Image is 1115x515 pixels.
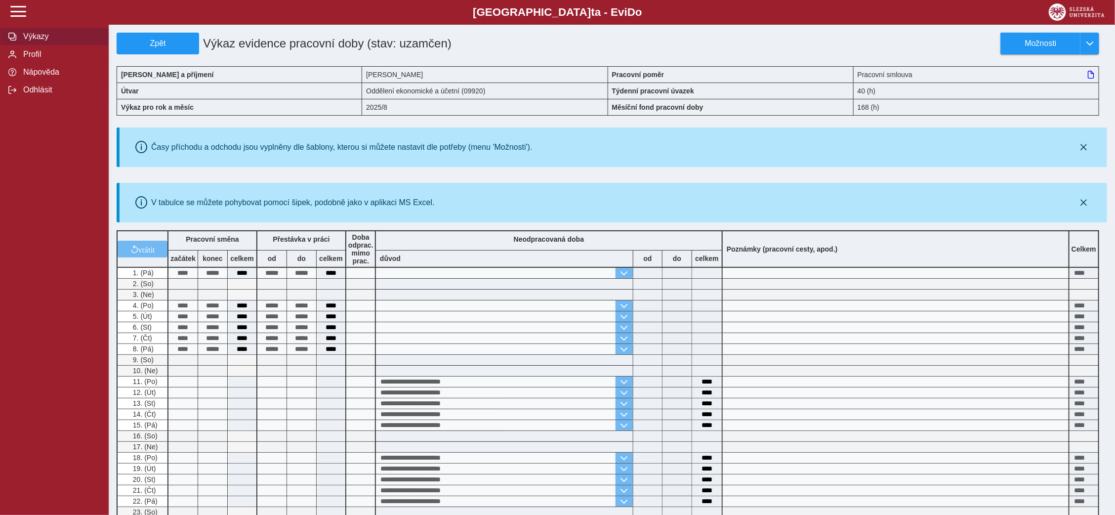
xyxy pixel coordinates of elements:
span: t [591,6,594,18]
span: Možnosti [1009,39,1073,48]
b: do [287,255,316,262]
b: [GEOGRAPHIC_DATA] a - Evi [30,6,1085,19]
div: 168 (h) [854,99,1099,116]
b: Týdenní pracovní úvazek [612,87,695,95]
span: 13. (St) [131,399,156,407]
span: 20. (St) [131,475,156,483]
span: 19. (Út) [131,465,156,472]
button: Zpět [117,33,199,54]
b: celkem [692,255,722,262]
span: 16. (So) [131,432,158,440]
span: Výkazy [20,32,100,41]
b: začátek [168,255,198,262]
b: Doba odprac. mimo prac. [348,233,373,265]
span: 1. (Pá) [131,269,154,277]
b: Pracovní poměr [612,71,664,79]
span: Zpět [121,39,195,48]
span: 14. (Čt) [131,410,156,418]
span: 10. (Ne) [131,367,158,375]
span: o [635,6,642,18]
div: 2025/8 [362,99,608,116]
span: vrátit [138,245,155,253]
span: 11. (Po) [131,378,158,386]
span: 17. (Ne) [131,443,158,451]
b: do [662,255,692,262]
span: 4. (Po) [131,301,154,309]
div: [PERSON_NAME] [362,66,608,83]
b: Poznámky (pracovní cesty, apod.) [723,245,842,253]
span: 7. (Čt) [131,334,152,342]
b: konec [198,255,227,262]
b: Celkem [1072,245,1096,253]
b: [PERSON_NAME] a příjmení [121,71,213,79]
button: vrátit [118,241,167,257]
b: Útvar [121,87,139,95]
span: Odhlásit [20,86,100,94]
b: Přestávka v práci [273,235,330,243]
b: celkem [228,255,256,262]
span: 9. (So) [131,356,154,364]
img: logo_web_su.png [1049,3,1105,21]
span: 8. (Pá) [131,345,154,353]
div: Pracovní smlouva [854,66,1099,83]
b: od [633,255,662,262]
span: 15. (Pá) [131,421,158,429]
span: 5. (Út) [131,312,152,320]
span: 21. (Čt) [131,486,156,494]
button: Možnosti [1000,33,1080,54]
span: 3. (Ne) [131,291,154,299]
span: 12. (Út) [131,388,156,396]
span: 22. (Pá) [131,497,158,505]
b: Neodpracovaná doba [514,235,584,243]
span: Nápověda [20,68,100,77]
span: 6. (St) [131,323,152,331]
span: Profil [20,50,100,59]
b: Měsíční fond pracovní doby [612,103,703,111]
b: důvod [380,255,401,262]
b: celkem [317,255,345,262]
div: Časy příchodu a odchodu jsou vyplněny dle šablony, kterou si můžete nastavit dle potřeby (menu 'M... [151,143,533,152]
b: Výkaz pro rok a měsíc [121,103,194,111]
h1: Výkaz evidence pracovní doby (stav: uzamčen) [199,33,529,54]
div: 40 (h) [854,83,1099,99]
b: Pracovní směna [186,235,239,243]
span: D [627,6,635,18]
div: V tabulce se můžete pohybovat pomocí šipek, podobně jako v aplikaci MS Excel. [151,198,435,207]
div: Oddělení ekonomické a účetní (09920) [362,83,608,99]
span: 18. (Po) [131,454,158,462]
b: od [257,255,287,262]
span: 2. (So) [131,280,154,288]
